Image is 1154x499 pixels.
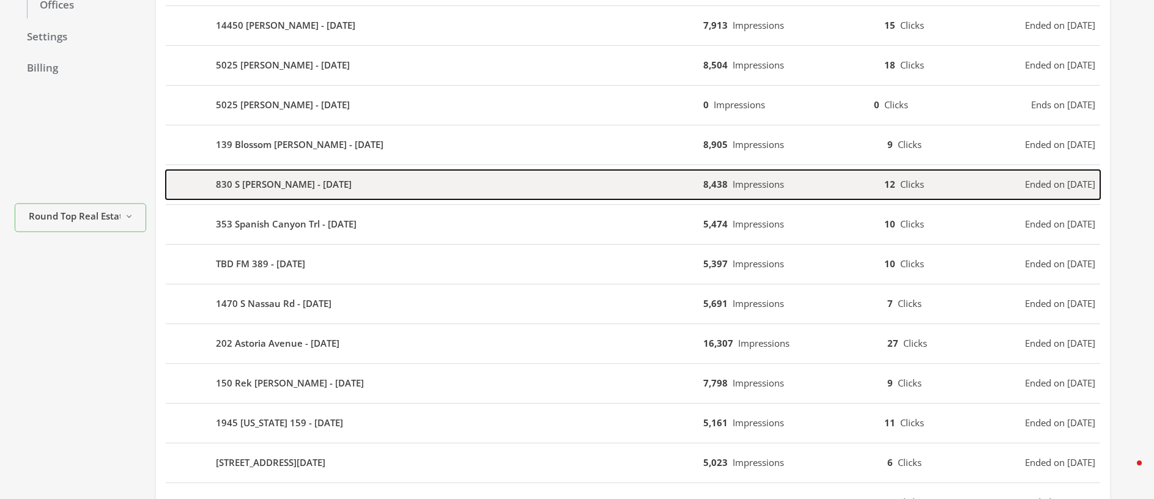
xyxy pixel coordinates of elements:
[733,456,784,468] span: Impressions
[733,257,784,270] span: Impressions
[733,138,784,150] span: Impressions
[703,218,728,230] b: 5,474
[703,98,709,111] b: 0
[884,19,895,31] b: 15
[29,210,120,224] span: Round Top Real Estate
[15,24,146,50] a: Settings
[900,218,924,230] span: Clicks
[733,178,784,190] span: Impressions
[898,456,922,468] span: Clicks
[703,416,728,429] b: 5,161
[703,178,728,190] b: 8,438
[15,56,146,81] a: Billing
[733,416,784,429] span: Impressions
[166,11,1100,40] button: 14450 [PERSON_NAME] - [DATE]7,913Impressions15ClicksEnded on [DATE]
[166,289,1100,319] button: 1470 S Nassau Rd - [DATE]5,691Impressions7ClicksEnded on [DATE]
[1025,297,1095,311] span: Ended on [DATE]
[884,59,895,71] b: 18
[216,456,325,470] b: [STREET_ADDRESS][DATE]
[15,203,146,232] button: Round Top Real Estate
[703,59,728,71] b: 8,504
[900,257,924,270] span: Clicks
[166,250,1100,279] button: TBD FM 389 - [DATE]5,397Impressions10ClicksEnded on [DATE]
[166,369,1100,398] button: 150 Rek [PERSON_NAME] - [DATE]7,798Impressions9ClicksEnded on [DATE]
[898,138,922,150] span: Clicks
[887,297,893,309] b: 7
[166,210,1100,239] button: 353 Spanish Canyon Trl - [DATE]5,474Impressions10ClicksEnded on [DATE]
[1031,98,1095,112] span: Ends on [DATE]
[703,337,733,349] b: 16,307
[166,130,1100,160] button: 139 Blossom [PERSON_NAME] - [DATE]8,905Impressions9ClicksEnded on [DATE]
[887,138,893,150] b: 9
[1025,18,1095,32] span: Ended on [DATE]
[1025,217,1095,231] span: Ended on [DATE]
[216,138,383,152] b: 139 Blossom [PERSON_NAME] - [DATE]
[900,19,924,31] span: Clicks
[1025,416,1095,430] span: Ended on [DATE]
[900,178,924,190] span: Clicks
[703,377,728,389] b: 7,798
[903,337,927,349] span: Clicks
[738,337,790,349] span: Impressions
[703,138,728,150] b: 8,905
[216,376,364,390] b: 150 Rek [PERSON_NAME] - [DATE]
[900,416,924,429] span: Clicks
[1025,177,1095,191] span: Ended on [DATE]
[884,416,895,429] b: 11
[733,59,784,71] span: Impressions
[166,91,1100,120] button: 5025 [PERSON_NAME] - [DATE]0Impressions0ClicksEnds on [DATE]
[898,297,922,309] span: Clicks
[216,336,339,350] b: 202 Astoria Avenue - [DATE]
[884,257,895,270] b: 10
[216,58,350,72] b: 5025 [PERSON_NAME] - [DATE]
[874,98,879,111] b: 0
[166,329,1100,358] button: 202 Astoria Avenue - [DATE]16,307Impressions27ClicksEnded on [DATE]
[703,257,728,270] b: 5,397
[703,19,728,31] b: 7,913
[216,98,350,112] b: 5025 [PERSON_NAME] - [DATE]
[166,51,1100,80] button: 5025 [PERSON_NAME] - [DATE]8,504Impressions18ClicksEnded on [DATE]
[884,98,908,111] span: Clicks
[898,377,922,389] span: Clicks
[703,297,728,309] b: 5,691
[703,456,728,468] b: 5,023
[884,178,895,190] b: 12
[216,257,305,271] b: TBD FM 389 - [DATE]
[166,170,1100,199] button: 830 S [PERSON_NAME] - [DATE]8,438Impressions12ClicksEnded on [DATE]
[733,19,784,31] span: Impressions
[216,177,352,191] b: 830 S [PERSON_NAME] - [DATE]
[1025,138,1095,152] span: Ended on [DATE]
[216,217,357,231] b: 353 Spanish Canyon Trl - [DATE]
[216,18,355,32] b: 14450 [PERSON_NAME] - [DATE]
[166,408,1100,438] button: 1945 [US_STATE] 159 - [DATE]5,161Impressions11ClicksEnded on [DATE]
[1025,336,1095,350] span: Ended on [DATE]
[216,416,343,430] b: 1945 [US_STATE] 159 - [DATE]
[887,456,893,468] b: 6
[714,98,765,111] span: Impressions
[887,337,898,349] b: 27
[733,377,784,389] span: Impressions
[733,297,784,309] span: Impressions
[733,218,784,230] span: Impressions
[1025,456,1095,470] span: Ended on [DATE]
[166,448,1100,478] button: [STREET_ADDRESS][DATE]5,023Impressions6ClicksEnded on [DATE]
[1025,58,1095,72] span: Ended on [DATE]
[1025,376,1095,390] span: Ended on [DATE]
[1025,257,1095,271] span: Ended on [DATE]
[900,59,924,71] span: Clicks
[884,218,895,230] b: 10
[887,377,893,389] b: 9
[216,297,331,311] b: 1470 S Nassau Rd - [DATE]
[1112,457,1142,487] iframe: Intercom live chat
